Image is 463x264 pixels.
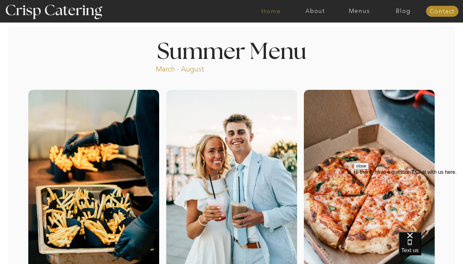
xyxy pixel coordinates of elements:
[142,41,321,60] h1: Summer Menu
[293,8,337,14] a: About
[426,8,458,15] a: Contact
[399,232,463,264] iframe: podium webchat widget bubble
[354,163,463,240] iframe: podium webchat widget prompt
[156,64,244,72] p: March - August
[249,8,293,14] a: Home
[381,8,425,14] a: Blog
[337,8,381,14] a: Menus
